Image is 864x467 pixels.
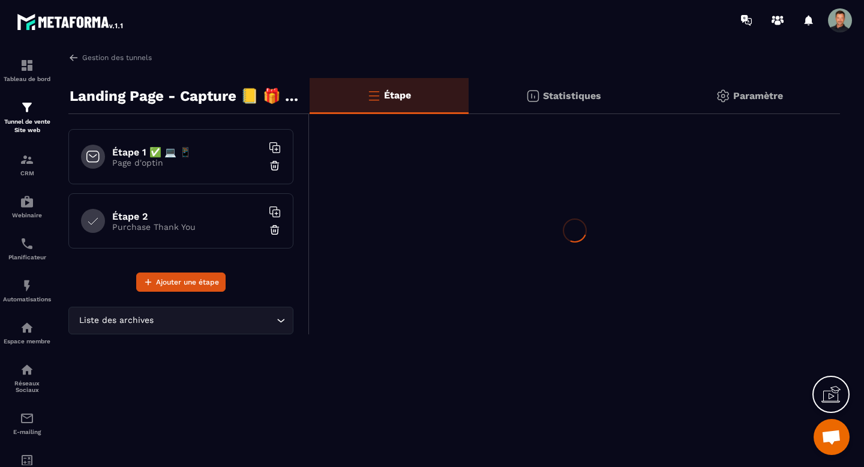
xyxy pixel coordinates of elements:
p: CRM [3,170,51,176]
img: formation [20,58,34,73]
a: schedulerschedulerPlanificateur [3,227,51,270]
a: formationformationTunnel de vente Site web [3,91,51,143]
img: setting-gr.5f69749f.svg [716,89,730,103]
img: trash [269,224,281,236]
img: trash [269,160,281,172]
p: Landing Page - Capture 📒 🎁 Guide Offert Core [70,84,301,108]
h6: Étape 2 [112,211,262,222]
a: automationsautomationsAutomatisations [3,270,51,312]
a: formationformationTableau de bord [3,49,51,91]
p: E-mailing [3,429,51,435]
p: Planificateur [3,254,51,261]
p: Espace membre [3,338,51,345]
p: Webinaire [3,212,51,218]
img: arrow [68,52,79,63]
img: automations [20,194,34,209]
img: social-network [20,363,34,377]
img: automations [20,279,34,293]
p: Page d'optin [112,158,262,167]
img: email [20,411,34,426]
button: Ajouter une étape [136,273,226,292]
img: automations [20,321,34,335]
input: Search for option [156,314,274,327]
span: Ajouter une étape [156,276,219,288]
img: scheduler [20,237,34,251]
p: Purchase Thank You [112,222,262,232]
p: Réseaux Sociaux [3,380,51,393]
span: Liste des archives [76,314,156,327]
a: Gestion des tunnels [68,52,152,63]
a: automationsautomationsEspace membre [3,312,51,354]
img: logo [17,11,125,32]
a: formationformationCRM [3,143,51,185]
a: automationsautomationsWebinaire [3,185,51,227]
a: social-networksocial-networkRéseaux Sociaux [3,354,51,402]
p: Paramètre [733,90,783,101]
img: formation [20,152,34,167]
p: Automatisations [3,296,51,303]
h6: Étape 1 ✅ 💻 📱 [112,146,262,158]
img: stats.20deebd0.svg [526,89,540,103]
img: formation [20,100,34,115]
div: Search for option [68,307,293,334]
p: Statistiques [543,90,601,101]
p: Étape [384,89,411,101]
a: emailemailE-mailing [3,402,51,444]
img: bars-o.4a397970.svg [367,88,381,103]
div: Ouvrir le chat [814,419,850,455]
p: Tunnel de vente Site web [3,118,51,134]
p: Tableau de bord [3,76,51,82]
